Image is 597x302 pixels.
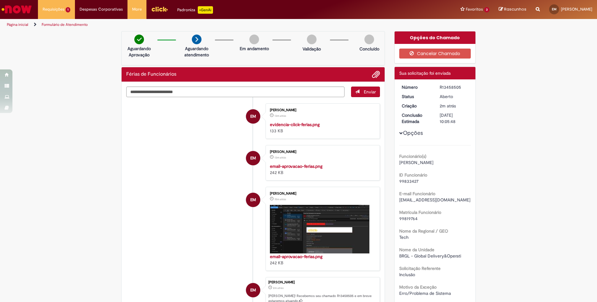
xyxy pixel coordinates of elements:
div: 28/08/2025 15:05:44 [440,103,469,109]
div: Elson Tavares Marques [246,109,260,124]
span: EM [250,109,256,124]
div: 242 KB [270,163,373,176]
p: Aguardando atendimento [182,45,212,58]
button: Adicionar anexos [372,70,380,78]
span: 2m atrás [440,103,456,109]
span: EM [250,283,256,298]
div: [PERSON_NAME] [270,192,373,196]
dt: Status [397,93,435,100]
span: More [132,6,142,12]
span: Inclusão [399,272,415,277]
span: Requisições [43,6,64,12]
span: [EMAIL_ADDRESS][DOMAIN_NAME] [399,197,470,203]
time: 28/08/2025 15:05:44 [440,103,456,109]
div: [PERSON_NAME] [270,150,373,154]
ul: Trilhas de página [5,19,393,31]
button: Enviar [351,87,380,97]
span: Sua solicitação foi enviada [399,70,451,76]
p: +GenAi [198,6,213,14]
div: R13458505 [440,84,469,90]
b: E-mail Funcionário [399,191,435,196]
img: img-circle-grey.png [307,35,317,44]
span: Favoritos [466,6,483,12]
span: 3 [484,7,489,12]
span: 1 [66,7,70,12]
textarea: Digite sua mensagem aqui... [126,87,345,97]
dt: Criação [397,103,435,109]
a: email-aprovacao-ferias.png [270,254,322,259]
span: [PERSON_NAME] [561,7,592,12]
a: email-aprovacao-ferias.png [270,163,322,169]
a: Formulário de Atendimento [42,22,88,27]
b: Nome da Unidade [399,247,434,252]
a: evidencia-click-ferias.png [270,122,320,127]
img: img-circle-grey.png [249,35,259,44]
span: EM [250,151,256,166]
span: 13m atrás [275,114,286,118]
span: [PERSON_NAME] [399,160,433,165]
div: Padroniza [177,6,213,14]
span: Despesas Corporativas [80,6,123,12]
span: Rascunhos [504,6,526,12]
div: Aberto [440,93,469,100]
span: EM [552,7,557,11]
span: Enviar [364,89,376,95]
span: 15m atrás [275,197,286,201]
div: 242 KB [270,253,373,266]
dt: Número [397,84,435,90]
b: Matrícula Funcionário [399,210,441,215]
img: img-circle-grey.png [364,35,374,44]
span: BRGL - Global Delivery&Operati [399,253,461,259]
p: Aguardando Aprovação [124,45,154,58]
span: Tech [399,234,409,240]
div: 133 KB [270,121,373,134]
span: 13m atrás [275,156,286,159]
div: [PERSON_NAME] [270,108,373,112]
a: Página inicial [7,22,28,27]
h2: Férias de Funcionários Histórico de tíquete [126,72,176,77]
a: Rascunhos [499,7,526,12]
div: Elson Tavares Marques [246,151,260,165]
div: [PERSON_NAME] [268,281,377,284]
button: Cancelar Chamado [399,49,471,59]
p: Validação [303,46,321,52]
span: 99833427 [399,178,419,184]
time: 28/08/2025 15:05:44 [273,286,284,290]
time: 28/08/2025 14:54:58 [275,156,286,159]
time: 28/08/2025 14:55:02 [275,114,286,118]
dt: Conclusão Estimada [397,112,435,125]
div: Elson Tavares Marques [246,193,260,207]
b: ID Funcionário [399,172,427,178]
img: arrow-next.png [192,35,201,44]
img: ServiceNow [1,3,33,16]
b: Motivo da Exceção [399,284,437,290]
b: Funcionário(s) [399,153,426,159]
div: [DATE] 10:05:48 [440,112,469,125]
span: Erro/Problema de Sistema [399,290,451,296]
div: Elson Tavares Marques [246,283,260,297]
b: Solicitação Referente [399,266,441,271]
img: check-circle-green.png [134,35,144,44]
span: 2m atrás [273,286,284,290]
b: Nome da Regional / GEO [399,228,448,234]
p: Em andamento [240,45,269,52]
img: click_logo_yellow_360x200.png [151,4,168,14]
span: EM [250,192,256,207]
span: 99819764 [399,216,418,221]
p: Concluído [359,46,379,52]
div: Opções do Chamado [395,31,476,44]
